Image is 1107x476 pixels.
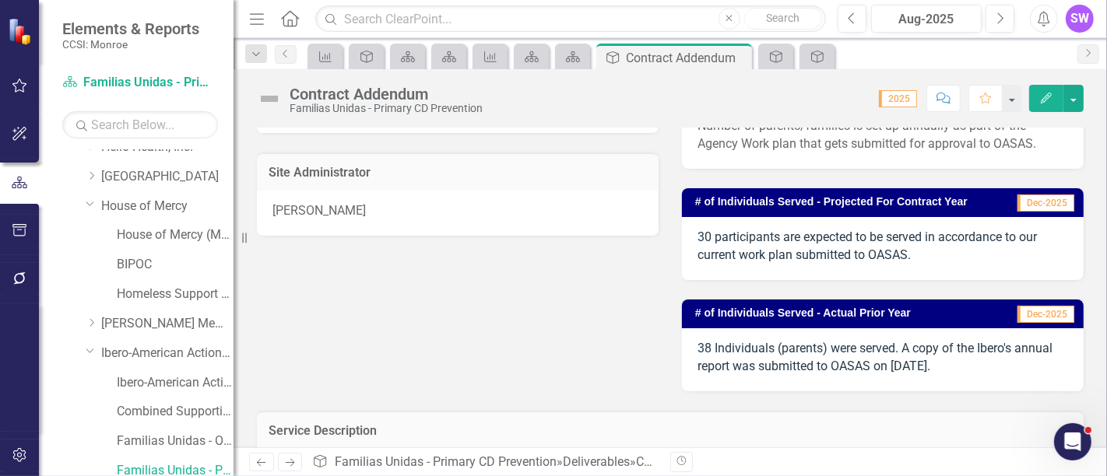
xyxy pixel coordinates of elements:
span: Dec-2025 [1017,306,1074,323]
span: 2025 [879,90,917,107]
span: Elements & Reports [62,19,199,38]
a: Familias Unidas - Primary CD Prevention [335,454,557,469]
span: Dec-2025 [1017,194,1074,212]
button: Aug-2025 [871,5,982,33]
div: Familias Unidas - Primary CD Prevention [290,103,483,114]
a: [GEOGRAPHIC_DATA] [101,168,234,186]
span: 38 Individuals (parents) were served. A copy of the Ibero's annual report was submitted to OASAS ... [698,341,1053,373]
div: Contract Addendum [636,454,746,469]
small: CCSI: Monroe [62,38,199,51]
a: House of Mercy (MCOMH Internal) [117,226,234,244]
h3: # of Individuals Served - Projected For Contract Year [695,196,1009,208]
a: Ibero-American Action League, Inc. (MCOMH Internal) [117,374,234,392]
a: Ibero-American Action League, Inc. [101,345,234,362]
a: Homeless Support Services [117,285,234,303]
input: Search ClearPoint... [315,5,826,33]
a: Familias Unidas - Other CD Prevention [117,432,234,450]
a: Deliverables [563,454,630,469]
input: Search Below... [62,111,218,138]
a: Combined Supportive Housing (Rent and CM) [117,403,234,421]
a: BIPOC [117,256,234,274]
p: [PERSON_NAME] [272,202,643,220]
img: ClearPoint Strategy [8,18,35,45]
span: 30 participants are expected to be served in accordance to our current work plan submitted to OASAS. [698,229,1037,262]
img: Not Defined [257,86,282,111]
span: Number of parents/families is set up annually as part of the Agency Work plan that gets submitted... [698,118,1036,151]
h3: # of Individuals Served - Actual Prior Year [695,307,995,319]
a: Familias Unidas - Primary CD Prevention [62,74,218,92]
span: Search [766,12,799,24]
h3: Service Description [269,424,1072,438]
a: [PERSON_NAME] Memorial Institute, Inc. [101,315,234,333]
button: Search [744,8,822,30]
div: Contract Addendum [290,86,483,103]
iframe: Intercom live chat [1054,423,1091,460]
h3: Site Administrator [269,166,647,180]
div: Aug-2025 [877,10,976,29]
button: SW [1066,5,1094,33]
div: Contract Addendum [626,48,748,68]
a: House of Mercy [101,198,234,215]
div: » » [312,453,659,471]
